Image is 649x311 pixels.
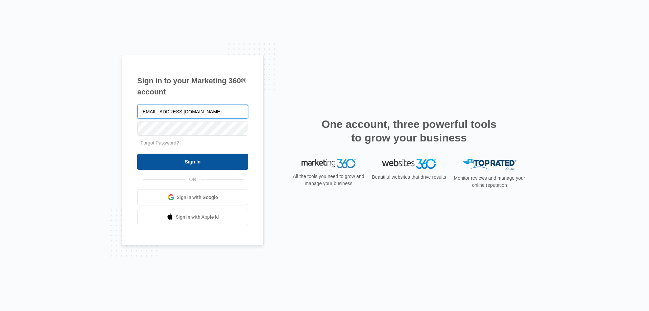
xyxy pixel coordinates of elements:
a: Sign in with Apple Id [137,209,248,225]
h1: Sign in to your Marketing 360® account [137,75,248,97]
span: Sign in with Google [177,194,218,201]
img: Marketing 360 [302,159,356,168]
input: Email [137,105,248,119]
span: OR [185,176,201,183]
img: Websites 360 [382,159,436,169]
a: Forgot Password? [141,140,179,146]
p: Beautiful websites that drive results [371,174,447,181]
a: Sign in with Google [137,189,248,205]
p: All the tools you need to grow and manage your business [291,173,366,187]
span: Sign in with Apple Id [176,214,219,221]
h2: One account, three powerful tools to grow your business [319,117,499,145]
input: Sign In [137,154,248,170]
p: Monitor reviews and manage your online reputation [452,175,527,189]
img: Top Rated Local [462,159,516,170]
